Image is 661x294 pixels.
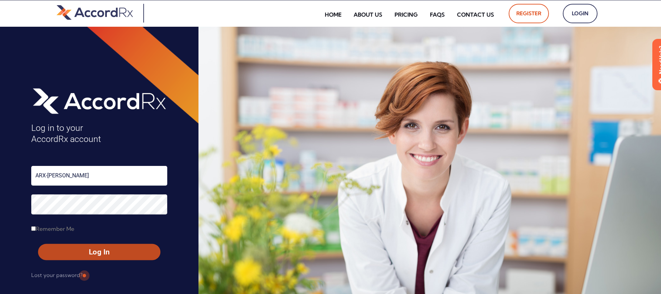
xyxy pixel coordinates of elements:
span: Register [516,8,541,19]
input: Remember Me [31,226,36,231]
a: Login [563,4,598,23]
img: default-logo [57,4,133,21]
h4: Log in to your AccordRx account [31,123,167,145]
a: Lost your password? [31,270,83,281]
img: AccordRx_logo_header_white [31,86,167,116]
span: Log In [44,247,154,257]
a: Register [509,4,549,23]
a: FAQs [425,7,450,23]
a: Contact Us [452,7,499,23]
button: Log In [38,244,160,260]
label: Remember Me [31,223,74,234]
a: Home [320,7,347,23]
input: Username or Email Address [31,166,167,186]
a: Pricing [389,7,423,23]
span: Login [570,8,590,19]
a: About Us [348,7,388,23]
